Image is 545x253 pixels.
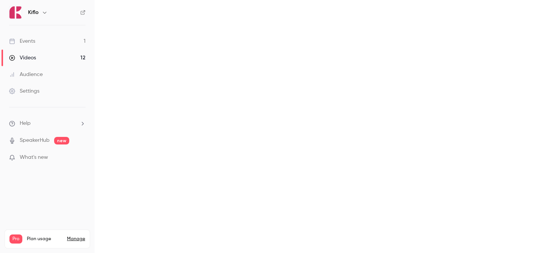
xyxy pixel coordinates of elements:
span: Pro [9,234,22,244]
div: Events [9,37,35,45]
li: help-dropdown-opener [9,120,86,127]
img: Kiflo [9,6,22,19]
div: Settings [9,87,39,95]
a: Manage [67,236,85,242]
span: Plan usage [27,236,62,242]
a: SpeakerHub [20,137,50,144]
div: Audience [9,71,43,78]
iframe: Noticeable Trigger [76,154,86,161]
span: What's new [20,154,48,161]
span: new [54,137,69,144]
div: Videos [9,54,36,62]
h6: Kiflo [28,9,39,16]
span: Help [20,120,31,127]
